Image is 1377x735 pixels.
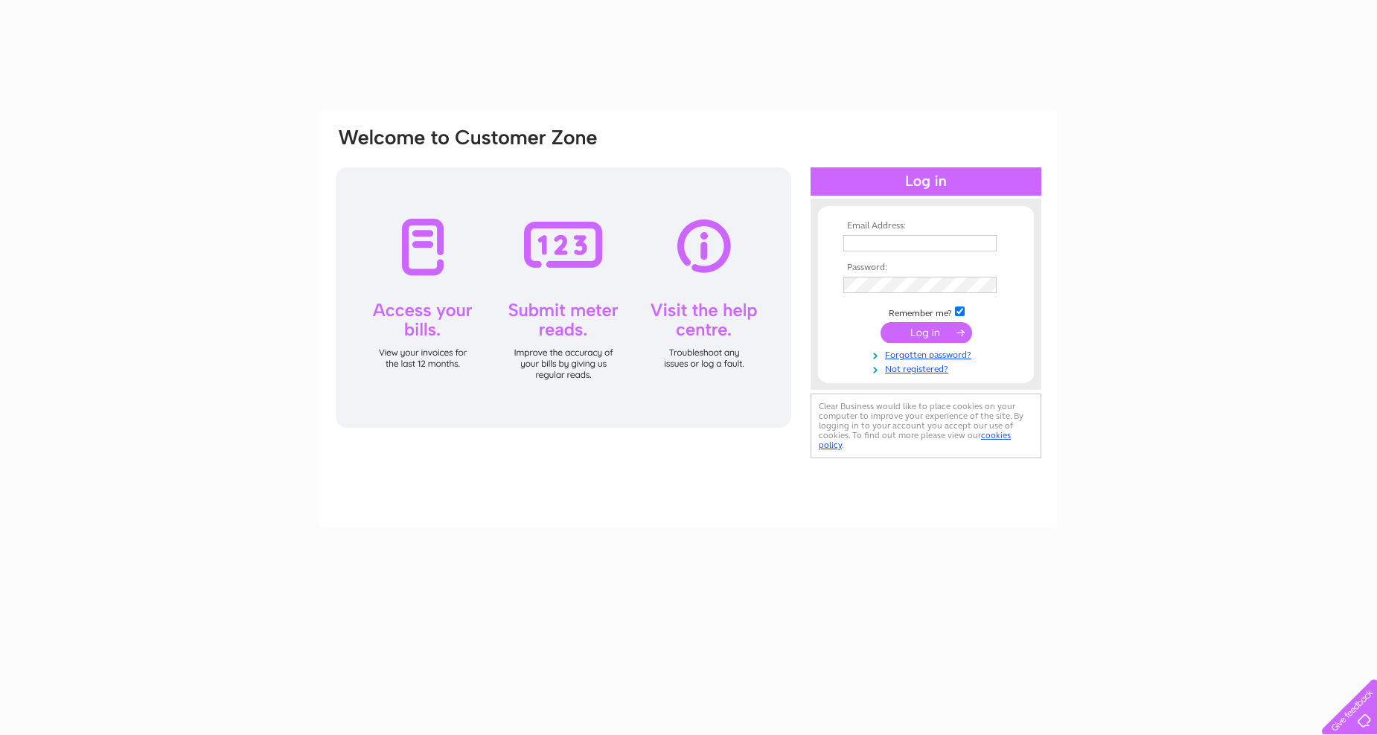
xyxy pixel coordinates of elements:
div: Clear Business would like to place cookies on your computer to improve your experience of the sit... [811,394,1041,458]
th: Password: [840,263,1012,273]
input: Submit [881,322,972,343]
a: Not registered? [843,361,1012,375]
a: Forgotten password? [843,347,1012,361]
th: Email Address: [840,221,1012,231]
a: cookies policy [819,430,1011,450]
td: Remember me? [840,304,1012,319]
